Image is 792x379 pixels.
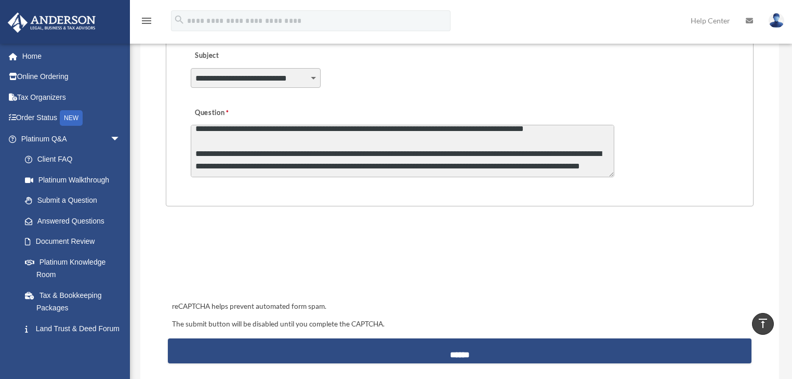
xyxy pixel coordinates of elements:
[15,211,136,231] a: Answered Questions
[15,190,131,211] a: Submit a Question
[15,149,136,170] a: Client FAQ
[191,49,289,63] label: Subject
[769,13,784,28] img: User Pic
[15,169,136,190] a: Platinum Walkthrough
[7,128,136,149] a: Platinum Q&Aarrow_drop_down
[15,339,136,360] a: Portal Feedback
[174,14,185,25] i: search
[140,18,153,27] a: menu
[7,108,136,129] a: Order StatusNEW
[7,87,136,108] a: Tax Organizers
[169,239,327,279] iframe: reCAPTCHA
[15,318,136,339] a: Land Trust & Deed Forum
[757,317,769,330] i: vertical_align_top
[191,106,271,120] label: Question
[5,12,99,33] img: Anderson Advisors Platinum Portal
[15,285,136,318] a: Tax & Bookkeeping Packages
[15,252,136,285] a: Platinum Knowledge Room
[140,15,153,27] i: menu
[60,110,83,126] div: NEW
[15,231,136,252] a: Document Review
[7,67,136,87] a: Online Ordering
[752,313,774,335] a: vertical_align_top
[7,46,136,67] a: Home
[110,128,131,150] span: arrow_drop_down
[168,300,751,313] div: reCAPTCHA helps prevent automated form spam.
[168,318,751,331] div: The submit button will be disabled until you complete the CAPTCHA.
